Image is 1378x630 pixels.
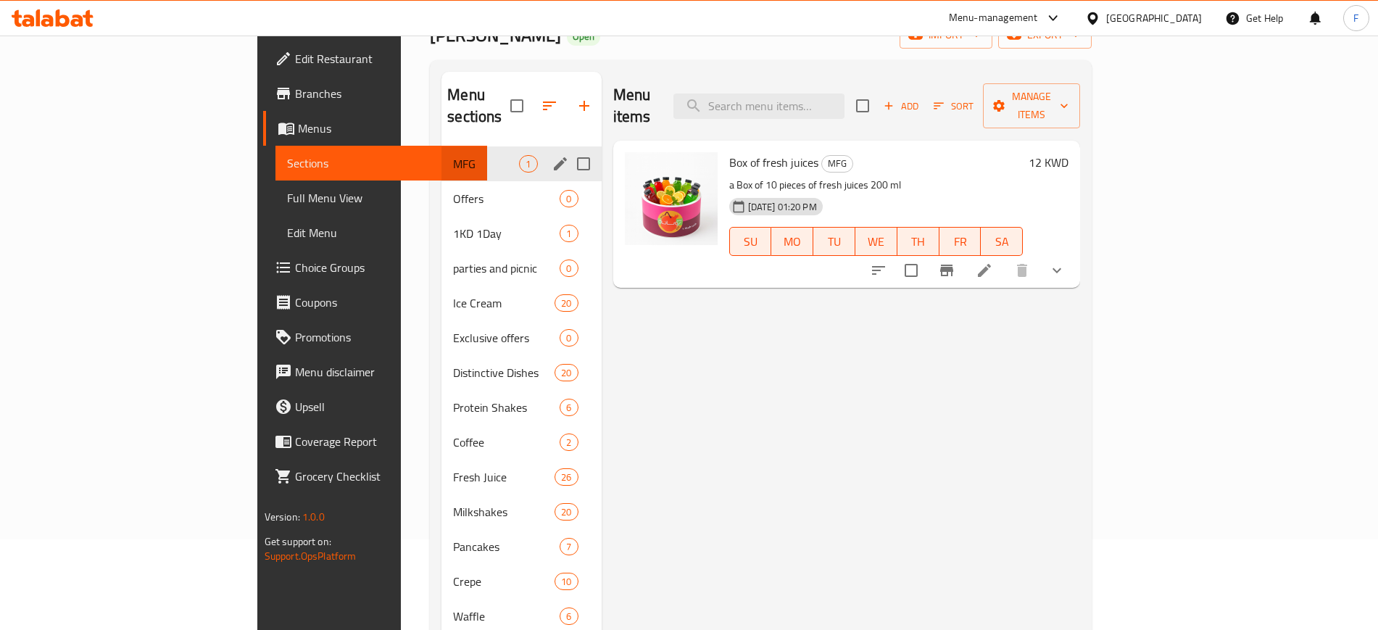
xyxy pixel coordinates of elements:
[453,503,555,521] span: Milkshakes
[560,190,578,207] div: items
[441,251,601,286] div: parties and picnic0
[295,398,476,415] span: Upsell
[560,399,578,416] div: items
[567,88,602,123] button: Add section
[298,120,476,137] span: Menus
[302,507,325,526] span: 1.0.0
[532,88,567,123] span: Sort sections
[287,189,476,207] span: Full Menu View
[453,538,560,555] div: Pancakes
[771,227,813,256] button: MO
[897,227,939,256] button: TH
[441,146,601,181] div: MFG1edit
[441,286,601,320] div: Ice Cream20
[903,231,934,252] span: TH
[555,575,577,589] span: 10
[295,363,476,381] span: Menu disclaimer
[813,227,855,256] button: TU
[441,390,601,425] div: Protein Shakes6
[1039,253,1074,288] button: show more
[881,98,921,115] span: Add
[949,9,1038,27] div: Menu-management
[453,608,560,625] span: Waffle
[453,468,555,486] div: Fresh Juice
[560,540,577,554] span: 7
[729,152,818,173] span: Box of fresh juices
[441,425,601,460] div: Coffee2
[441,494,601,529] div: Milkshakes20
[453,260,560,277] div: parties and picnic
[930,95,977,117] button: Sort
[441,216,601,251] div: 1KD 1Day1
[555,505,577,519] span: 20
[453,329,560,347] div: Exclusive offers
[263,111,487,146] a: Menus
[453,399,560,416] span: Protein Shakes
[560,401,577,415] span: 6
[819,231,850,252] span: TU
[263,320,487,355] a: Promotions
[560,608,578,625] div: items
[777,231,808,252] span: MO
[441,529,601,564] div: Pancakes7
[911,26,981,44] span: import
[673,94,844,119] input: search
[1005,253,1039,288] button: delete
[555,364,578,381] div: items
[453,364,555,381] div: Distinctive Dishes
[555,297,577,310] span: 20
[287,224,476,241] span: Edit Menu
[861,253,896,288] button: sort-choices
[560,227,577,241] span: 1
[263,250,487,285] a: Choice Groups
[945,231,976,252] span: FR
[453,190,560,207] span: Offers
[934,98,974,115] span: Sort
[265,547,357,565] a: Support.OpsPlatform
[295,259,476,276] span: Choice Groups
[275,181,487,215] a: Full Menu View
[613,84,657,128] h2: Menu items
[983,83,1080,128] button: Manage items
[878,95,924,117] button: Add
[878,95,924,117] span: Add item
[295,328,476,346] span: Promotions
[519,155,537,173] div: items
[1106,10,1202,26] div: [GEOGRAPHIC_DATA]
[560,538,578,555] div: items
[929,253,964,288] button: Branch-specific-item
[453,294,555,312] span: Ice Cream
[275,146,487,181] a: Sections
[1029,152,1068,173] h6: 12 KWD
[263,285,487,320] a: Coupons
[560,262,577,275] span: 0
[847,91,878,121] span: Select section
[976,262,993,279] a: Edit menu item
[560,610,577,623] span: 6
[560,434,578,451] div: items
[560,225,578,242] div: items
[441,320,601,355] div: Exclusive offers0
[855,227,897,256] button: WE
[453,155,519,173] span: MFG
[441,181,601,216] div: Offers0
[995,88,1068,124] span: Manage items
[295,50,476,67] span: Edit Restaurant
[263,389,487,424] a: Upsell
[295,468,476,485] span: Grocery Checklist
[295,85,476,102] span: Branches
[453,225,560,242] span: 1KD 1Day
[265,507,300,526] span: Version:
[263,76,487,111] a: Branches
[295,294,476,311] span: Coupons
[453,434,560,451] span: Coffee
[555,366,577,380] span: 20
[861,231,892,252] span: WE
